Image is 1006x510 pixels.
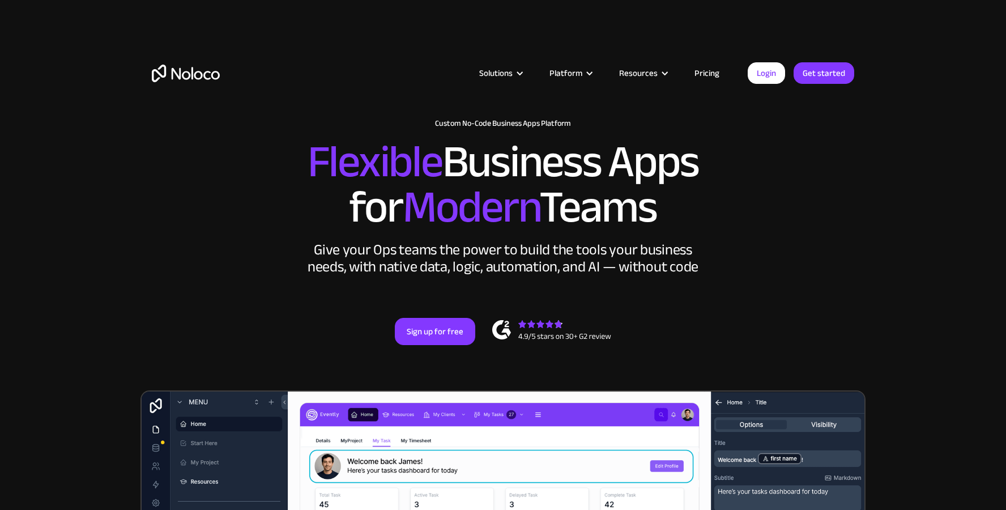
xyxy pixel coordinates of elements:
[748,62,785,84] a: Login
[549,66,582,80] div: Platform
[605,66,680,80] div: Resources
[479,66,513,80] div: Solutions
[308,120,442,204] span: Flexible
[403,165,539,249] span: Modern
[794,62,854,84] a: Get started
[152,65,220,82] a: home
[619,66,658,80] div: Resources
[535,66,605,80] div: Platform
[305,241,701,275] div: Give your Ops teams the power to build the tools your business needs, with native data, logic, au...
[395,318,475,345] a: Sign up for free
[152,139,854,230] h2: Business Apps for Teams
[680,66,734,80] a: Pricing
[465,66,535,80] div: Solutions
